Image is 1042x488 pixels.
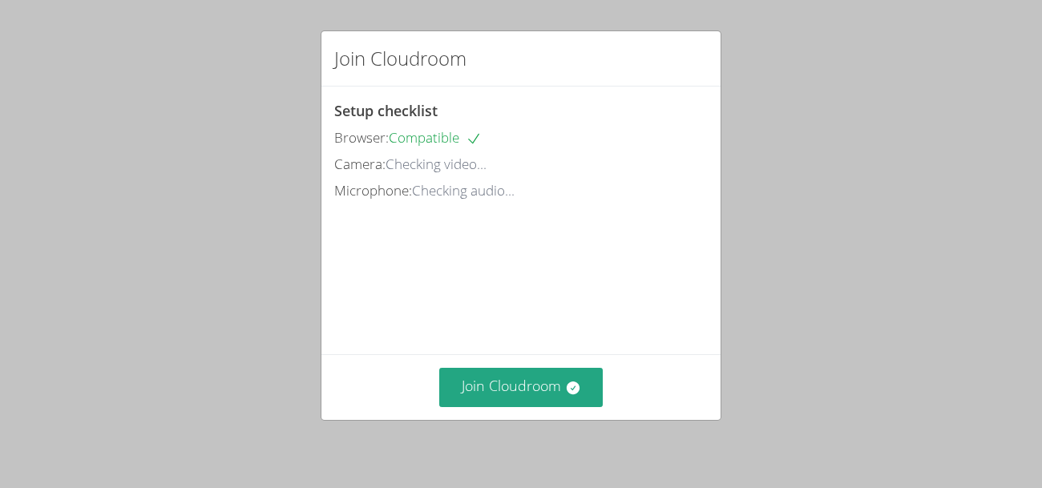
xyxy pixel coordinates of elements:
[334,181,412,200] span: Microphone:
[334,155,386,173] span: Camera:
[334,44,466,73] h2: Join Cloudroom
[439,368,604,407] button: Join Cloudroom
[389,128,482,147] span: Compatible
[334,128,389,147] span: Browser:
[386,155,487,173] span: Checking video...
[334,101,438,120] span: Setup checklist
[412,181,515,200] span: Checking audio...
